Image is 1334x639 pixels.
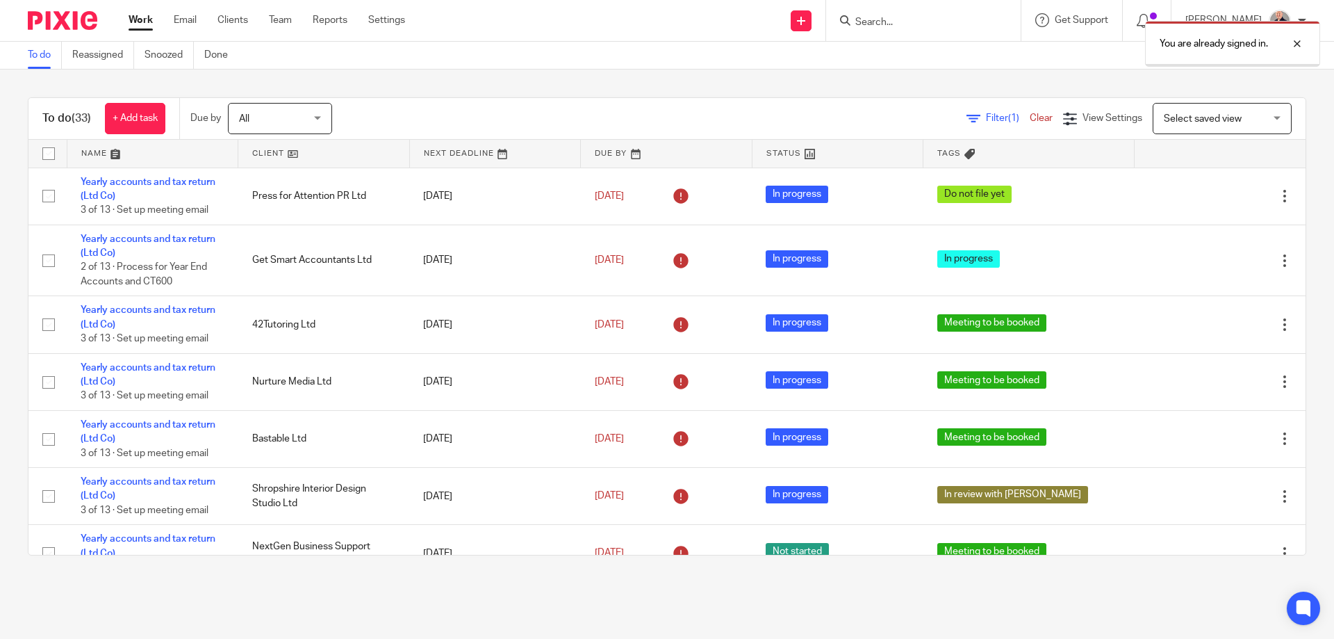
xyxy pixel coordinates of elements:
[595,549,624,558] span: [DATE]
[1269,10,1291,32] img: IMG_8745-0021-copy.jpg
[937,371,1046,389] span: Meeting to be booked
[28,42,62,69] a: To do
[595,320,624,330] span: [DATE]
[986,113,1030,123] span: Filter
[937,543,1046,560] span: Meeting to be booked
[766,428,828,446] span: In progress
[238,353,410,410] td: Nurture Media Ltd
[409,168,581,225] td: [DATE]
[409,525,581,582] td: [DATE]
[81,234,215,258] a: Yearly accounts and tax return (Ltd Co)
[595,377,624,387] span: [DATE]
[766,371,828,389] span: In progress
[1030,113,1053,123] a: Clear
[81,205,208,215] span: 3 of 13 · Set up meeting email
[409,353,581,410] td: [DATE]
[238,296,410,353] td: 42Tutoring Ltd
[937,428,1046,446] span: Meeting to be booked
[72,42,134,69] a: Reassigned
[766,314,828,332] span: In progress
[81,334,208,343] span: 3 of 13 · Set up meeting email
[595,191,624,201] span: [DATE]
[238,225,410,296] td: Get Smart Accountants Ltd
[368,13,405,27] a: Settings
[239,114,249,124] span: All
[766,186,828,203] span: In progress
[42,111,91,126] h1: To do
[238,168,410,225] td: Press for Attention PR Ltd
[595,492,624,501] span: [DATE]
[217,13,248,27] a: Clients
[129,13,153,27] a: Work
[81,263,207,287] span: 2 of 13 · Process for Year End Accounts and CT600
[81,177,215,201] a: Yearly accounts and tax return (Ltd Co)
[409,296,581,353] td: [DATE]
[937,314,1046,332] span: Meeting to be booked
[204,42,238,69] a: Done
[81,448,208,458] span: 3 of 13 · Set up meeting email
[238,410,410,467] td: Bastable Ltd
[190,111,221,125] p: Due by
[81,534,215,558] a: Yearly accounts and tax return (Ltd Co)
[81,363,215,387] a: Yearly accounts and tax return (Ltd Co)
[174,13,197,27] a: Email
[766,543,829,560] span: Not started
[238,525,410,582] td: NextGen Business Support Services Ltd
[1164,114,1242,124] span: Select saved view
[409,410,581,467] td: [DATE]
[1160,37,1268,51] p: You are already signed in.
[937,149,961,157] span: Tags
[766,486,828,503] span: In progress
[937,186,1012,203] span: Do not file yet
[937,486,1088,503] span: In review with [PERSON_NAME]
[766,250,828,268] span: In progress
[1082,113,1142,123] span: View Settings
[937,250,1000,268] span: In progress
[313,13,347,27] a: Reports
[595,434,624,444] span: [DATE]
[81,505,208,515] span: 3 of 13 · Set up meeting email
[81,305,215,329] a: Yearly accounts and tax return (Ltd Co)
[28,11,97,30] img: Pixie
[409,468,581,525] td: [DATE]
[81,420,215,444] a: Yearly accounts and tax return (Ltd Co)
[81,391,208,401] span: 3 of 13 · Set up meeting email
[145,42,194,69] a: Snoozed
[409,225,581,296] td: [DATE]
[72,113,91,124] span: (33)
[595,255,624,265] span: [DATE]
[1008,113,1019,123] span: (1)
[81,477,215,501] a: Yearly accounts and tax return (Ltd Co)
[269,13,292,27] a: Team
[105,103,165,134] a: + Add task
[238,468,410,525] td: Shropshire Interior Design Studio Ltd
